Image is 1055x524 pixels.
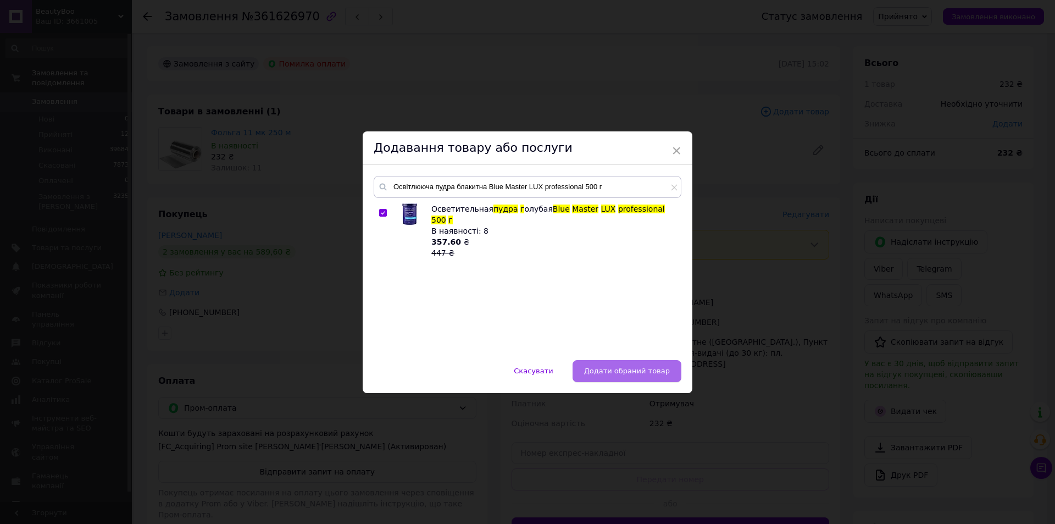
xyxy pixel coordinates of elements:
[448,216,452,224] span: г
[524,205,552,213] span: олубая
[584,367,670,375] span: Додати обраний товар
[572,205,598,213] span: Master
[514,367,553,375] span: Скасувати
[402,203,417,225] img: Осветительная пудра голубая Blue Master LUX professional 500 г
[374,176,681,198] input: Пошук за товарами та послугами
[553,205,570,213] span: Blue
[493,205,518,213] span: пудра
[671,141,681,160] span: ×
[431,216,446,224] span: 500
[431,249,454,257] span: 447 ₴
[573,360,681,382] button: Додати обраний товар
[601,205,616,213] span: LUX
[431,225,675,236] div: В наявності: 8
[363,131,692,165] div: Додавання товару або послуги
[431,236,675,258] div: ₴
[431,238,461,246] b: 357.60
[502,360,564,382] button: Скасувати
[520,205,524,213] span: г
[431,205,493,213] span: Осветительная
[618,205,665,213] span: professional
